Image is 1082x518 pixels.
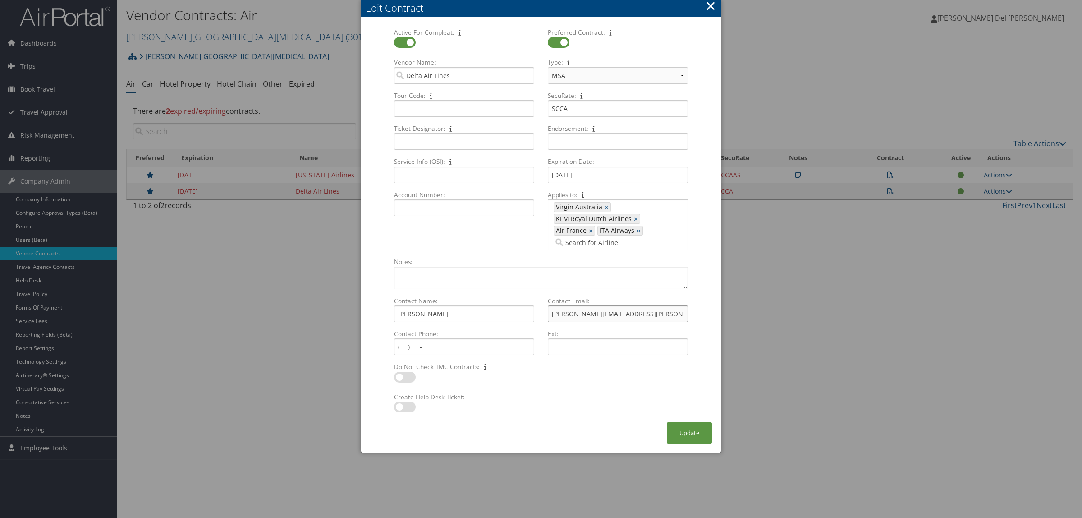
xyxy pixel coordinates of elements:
label: Preferred Contract: [544,28,692,37]
input: Account Number: [394,199,534,216]
a: × [634,214,640,223]
input: Contact Email: [548,305,688,322]
input: Contact Name: [394,305,534,322]
label: Applies to: [544,190,692,199]
input: Ticket Designator: [394,133,534,150]
label: Service Info (OSI): [390,157,538,166]
span: ITA Airways [598,226,634,235]
a: × [637,226,642,235]
input: Applies to: Virgin Australia×KLM Royal Dutch Airlines×Air France×ITA Airways× [554,238,681,247]
label: SecuRate: [544,91,692,100]
label: Notes: [390,257,692,266]
input: Service Info (OSI): [394,166,534,183]
input: Endorsement: [548,133,688,150]
select: Type: [548,67,688,84]
input: Vendor Name: [394,67,534,84]
label: Type: [544,58,692,67]
input: Contact Phone: [394,338,534,355]
label: Endorsement: [544,124,692,133]
label: Active For Compleat: [390,28,538,37]
label: Ticket Designator: [390,124,538,133]
span: Virgin Australia [554,203,602,212]
a: × [589,226,595,235]
label: Do Not Check TMC Contracts: [390,362,538,371]
label: Contact Email: [544,296,692,305]
span: Air France [554,226,587,235]
label: Vendor Name: [390,58,538,67]
label: Contact Phone: [390,329,538,338]
label: Contact Name: [390,296,538,305]
input: Expiration Date: [548,166,688,183]
input: SecuRate: [548,100,688,117]
label: Account Number: [390,190,538,199]
span: KLM Royal Dutch Airlines [554,214,632,223]
input: Ext: [548,338,688,355]
label: Expiration Date: [544,157,692,166]
button: Update [667,422,712,444]
input: Tour Code: [394,100,534,117]
div: Edit Contract [366,1,721,15]
a: × [605,203,610,212]
label: Create Help Desk Ticket: [390,393,538,402]
label: Tour Code: [390,91,538,100]
label: Ext: [544,329,692,338]
textarea: Notes: [394,267,688,289]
